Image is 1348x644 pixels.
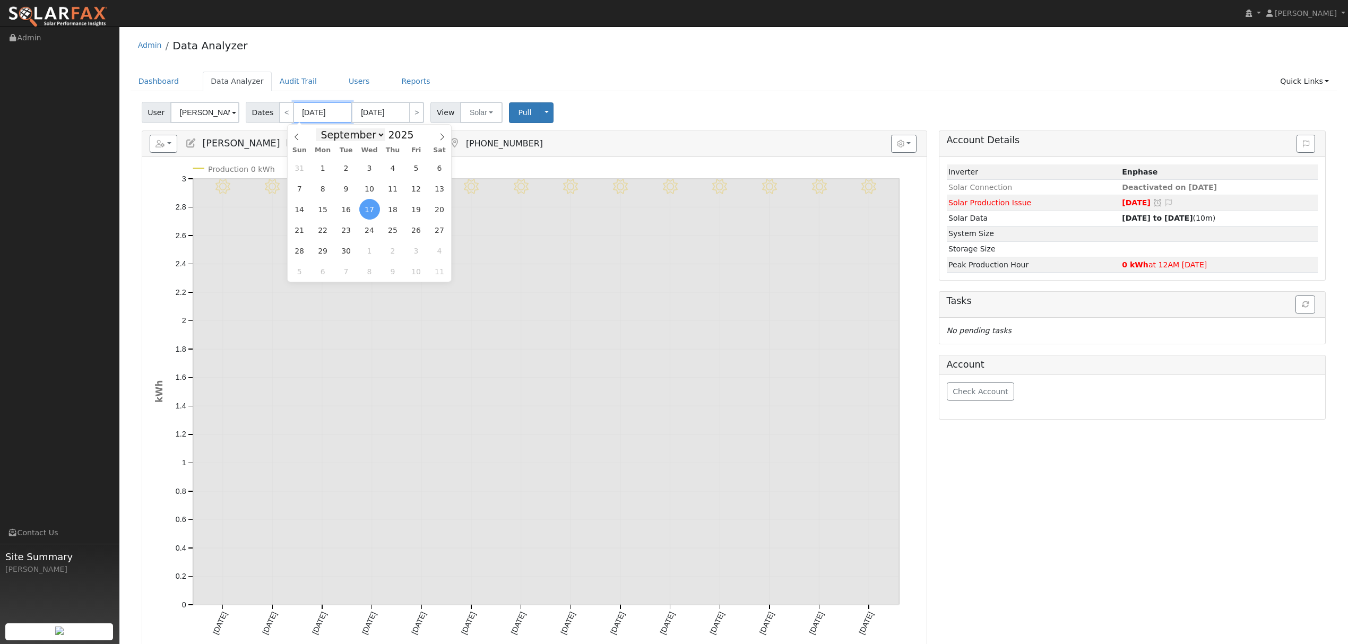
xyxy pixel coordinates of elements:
[288,147,311,154] span: Sun
[246,102,280,123] span: Dates
[383,178,403,199] span: September 11, 2025
[311,147,334,154] span: Mon
[948,198,1031,207] span: Solar Production Issue
[405,158,426,178] span: September 5, 2025
[176,402,186,410] text: 1.4
[142,102,171,123] span: User
[947,226,1120,241] td: System Size
[947,241,1120,257] td: Storage Size
[1122,260,1148,269] strong: 0 kWh
[182,601,186,609] text: 0
[429,220,450,240] span: September 27, 2025
[1122,168,1157,176] strong: ID: 5018141, authorized: 03/04/24
[410,611,428,636] text: [DATE]
[509,611,528,636] text: [DATE]
[208,166,275,174] text: Production 0 kWh
[1164,199,1173,206] i: Edit Issue
[359,220,380,240] span: September 24, 2025
[947,211,1120,226] td: Solar Data
[182,458,186,467] text: 1
[336,158,357,178] span: September 2, 2025
[429,240,450,261] span: October 4, 2025
[360,611,378,636] text: [DATE]
[1122,198,1151,207] span: [DATE]
[1297,135,1315,153] button: Issue History
[429,158,450,178] span: September 6, 2025
[708,611,726,636] text: [DATE]
[55,626,64,635] img: retrieve
[947,359,984,370] h5: Account
[289,261,310,282] span: October 5, 2025
[1120,257,1318,273] td: at 12AM [DATE]
[5,564,114,575] div: [PERSON_NAME]
[430,102,461,123] span: View
[460,102,503,123] button: Solar
[405,220,426,240] span: September 26, 2025
[279,102,294,123] a: <
[176,203,186,211] text: 2.8
[176,373,186,382] text: 1.6
[176,259,186,268] text: 2.4
[203,72,272,91] a: Data Analyzer
[176,231,186,240] text: 2.6
[341,72,378,91] a: Users
[313,261,333,282] span: October 6, 2025
[428,147,451,154] span: Sat
[176,572,186,581] text: 0.2
[383,240,403,261] span: October 2, 2025
[336,261,357,282] span: October 7, 2025
[460,611,478,636] text: [DATE]
[313,240,333,261] span: September 29, 2025
[383,261,403,282] span: October 9, 2025
[185,138,197,149] a: Edit User (11587)
[316,128,385,141] select: Month
[261,611,279,636] text: [DATE]
[359,261,380,282] span: October 8, 2025
[947,326,1012,335] i: No pending tasks
[1153,198,1162,207] a: Snooze this issue
[405,199,426,220] span: September 19, 2025
[383,199,403,220] span: September 18, 2025
[176,487,186,495] text: 0.8
[947,295,1318,307] h5: Tasks
[449,138,461,149] a: Map
[131,72,187,91] a: Dashboard
[953,387,1008,396] span: Check Account
[336,199,357,220] span: September 16, 2025
[947,164,1120,180] td: Inverter
[1122,214,1193,222] strong: [DATE] to [DATE]
[172,39,247,52] a: Data Analyzer
[1122,214,1215,222] span: (10m)
[404,147,428,154] span: Fri
[359,240,380,261] span: October 1, 2025
[211,611,229,636] text: [DATE]
[1275,9,1337,18] span: [PERSON_NAME]
[313,220,333,240] span: September 22, 2025
[289,199,310,220] span: September 14, 2025
[313,178,333,199] span: September 8, 2025
[176,544,186,552] text: 0.4
[385,129,424,141] input: Year
[176,516,186,524] text: 0.6
[409,102,424,123] a: >
[289,178,310,199] span: September 7, 2025
[383,220,403,240] span: September 25, 2025
[466,138,543,149] span: [PHONE_NUMBER]
[381,147,404,154] span: Thu
[336,178,357,199] span: September 9, 2025
[429,178,450,199] span: September 13, 2025
[138,41,162,49] a: Admin
[289,240,310,261] span: September 28, 2025
[518,108,531,117] span: Pull
[947,257,1120,273] td: Peak Production Hour
[8,6,108,28] img: SolarFax
[947,135,1318,146] h5: Account Details
[758,611,776,636] text: [DATE]
[170,102,239,123] input: Select a User
[429,199,450,220] span: September 20, 2025
[808,611,826,636] text: [DATE]
[948,183,1012,192] span: Solar Connection
[359,199,380,220] span: September 17, 2025
[1295,295,1315,314] button: Refresh
[176,288,186,297] text: 2.2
